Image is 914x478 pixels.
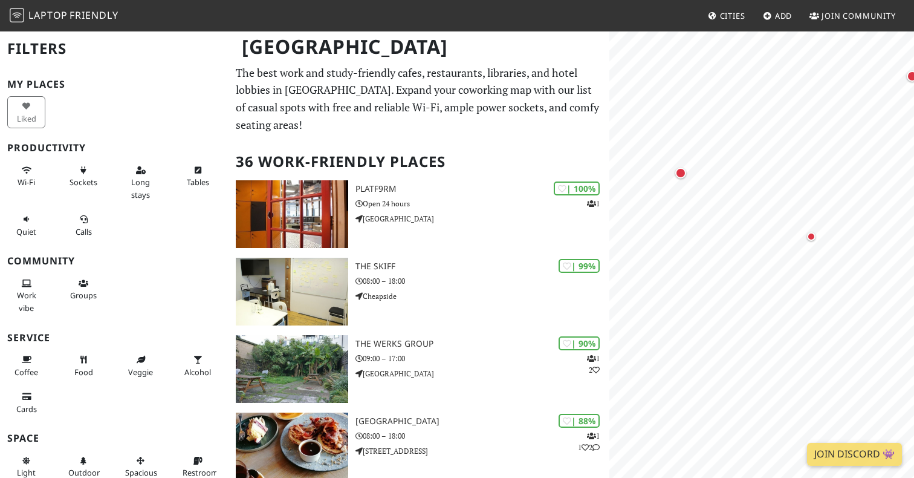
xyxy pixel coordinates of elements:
h3: The Werks Group [355,339,609,349]
h3: Space [7,433,221,444]
button: Coffee [7,350,45,382]
p: 1 2 [587,353,600,376]
button: Work vibe [7,273,45,318]
img: LaptopFriendly [10,8,24,22]
span: Video/audio calls [76,226,92,237]
p: [STREET_ADDRESS] [355,445,609,457]
img: The Skiff [236,258,348,326]
button: Wi-Fi [7,160,45,192]
span: Restroom [183,467,218,478]
span: Coffee [15,367,38,378]
span: Alcohol [184,367,211,378]
h3: [GEOGRAPHIC_DATA] [355,416,609,427]
p: 1 [587,198,600,209]
a: PLATF9RM | 100% 1 PLATF9RM Open 24 hours [GEOGRAPHIC_DATA] [228,180,609,248]
span: Friendly [70,8,118,22]
div: Map marker [673,165,689,181]
div: Map marker [804,229,818,244]
p: [GEOGRAPHIC_DATA] [355,368,609,379]
h2: 36 Work-Friendly Places [236,143,602,180]
button: Tables [179,160,217,192]
button: Food [65,350,103,382]
button: Alcohol [179,350,217,382]
span: Spacious [125,467,157,478]
a: Cities [703,5,750,27]
a: The Werks Group | 90% 12 The Werks Group 09:00 – 17:00 [GEOGRAPHIC_DATA] [228,335,609,403]
a: The Skiff | 99% The Skiff 08:00 – 18:00 Cheapside [228,258,609,326]
span: Laptop [28,8,68,22]
span: Power sockets [70,177,97,188]
h3: Service [7,332,221,344]
h2: Filters [7,30,221,67]
button: Long stays [122,160,160,205]
h3: PLATF9RM [355,184,609,194]
h3: My Places [7,79,221,90]
span: Veggie [128,367,153,378]
a: LaptopFriendly LaptopFriendly [10,5,118,27]
span: Credit cards [16,404,37,414]
button: Calls [65,209,103,241]
span: Stable Wi-Fi [18,177,35,188]
h3: Community [7,255,221,267]
button: Quiet [7,209,45,241]
span: Outdoor area [68,467,100,478]
h1: [GEOGRAPHIC_DATA] [232,30,607,64]
span: Add [775,10,792,21]
span: Natural light [17,467,36,478]
span: Cities [720,10,745,21]
img: PLATF9RM [236,180,348,248]
span: Quiet [16,226,36,237]
p: The best work and study-friendly cafes, restaurants, libraries, and hotel lobbies in [GEOGRAPHIC_... [236,64,602,134]
p: 08:00 – 18:00 [355,275,609,287]
div: | 90% [559,336,600,350]
p: 09:00 – 17:00 [355,353,609,364]
a: Add [758,5,797,27]
h3: Productivity [7,142,221,154]
button: Groups [65,273,103,306]
a: Join Community [805,5,901,27]
p: 08:00 – 18:00 [355,430,609,442]
p: Open 24 hours [355,198,609,209]
button: Veggie [122,350,160,382]
div: | 88% [559,414,600,428]
span: Join Community [822,10,896,21]
div: | 99% [559,259,600,273]
p: 1 1 2 [578,430,600,453]
p: Cheapside [355,290,609,302]
button: Sockets [65,160,103,192]
span: People working [17,290,36,313]
button: Cards [7,387,45,419]
p: [GEOGRAPHIC_DATA] [355,213,609,224]
span: Work-friendly tables [187,177,209,188]
span: Long stays [131,177,150,200]
a: Join Discord 👾 [807,443,902,466]
span: Group tables [70,290,97,301]
img: The Werks Group [236,335,348,403]
h3: The Skiff [355,261,609,272]
div: | 100% [554,182,600,195]
span: Food [74,367,93,378]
